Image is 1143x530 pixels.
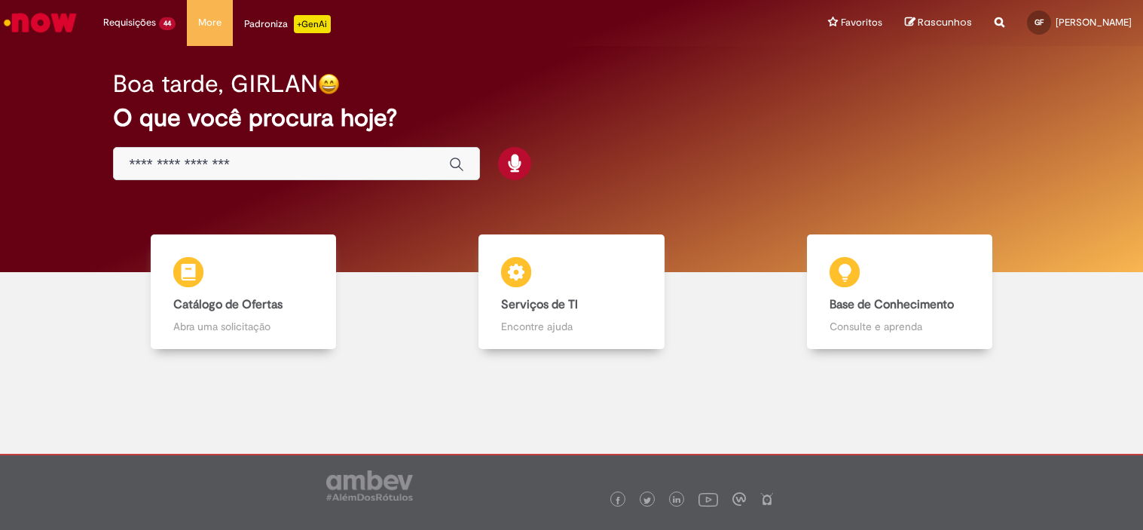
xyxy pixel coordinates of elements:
a: Serviços de TI Encontre ajuda [408,234,736,350]
p: +GenAi [294,15,331,33]
p: Abra uma solicitação [173,319,313,334]
img: logo_footer_twitter.png [643,497,651,504]
img: logo_footer_linkedin.png [673,496,680,505]
p: Consulte e aprenda [830,319,970,334]
p: Encontre ajuda [501,319,641,334]
img: ServiceNow [2,8,79,38]
img: logo_footer_youtube.png [698,489,718,509]
img: happy-face.png [318,73,340,95]
img: logo_footer_facebook.png [614,497,622,504]
span: Favoritos [841,15,882,30]
b: Serviços de TI [501,297,578,312]
span: 44 [159,17,176,30]
a: Rascunhos [905,16,972,30]
b: Catálogo de Ofertas [173,297,283,312]
h2: Boa tarde, GIRLAN [113,71,318,97]
a: Catálogo de Ofertas Abra uma solicitação [79,234,408,350]
a: Base de Conhecimento Consulte e aprenda [735,234,1064,350]
b: Base de Conhecimento [830,297,954,312]
img: logo_footer_ambev_rotulo_gray.png [326,470,413,501]
span: GF [1035,17,1044,27]
img: logo_footer_workplace.png [732,492,746,506]
span: Requisições [103,15,156,30]
span: [PERSON_NAME] [1056,16,1132,29]
img: logo_footer_naosei.png [760,492,774,506]
div: Padroniza [244,15,331,33]
span: More [198,15,222,30]
span: Rascunhos [918,15,972,29]
h2: O que você procura hoje? [113,105,1029,131]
